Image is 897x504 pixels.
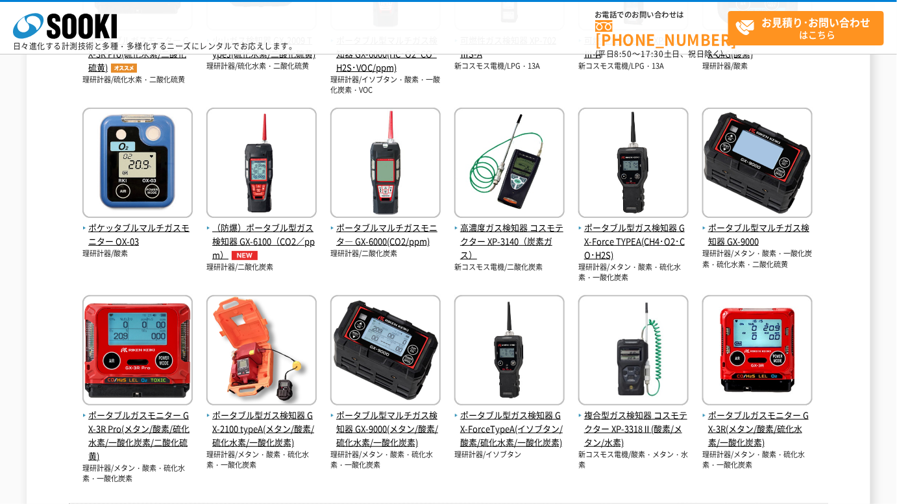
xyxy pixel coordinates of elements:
[82,208,193,248] a: ポケッタブルマルチガスモニター OX-03
[595,11,728,19] span: お電話でのお問い合わせは
[702,61,813,72] p: 理研計器/酸素
[330,75,441,96] p: 理研計器/イソブタン・酸素・一酸化炭素・VOC
[578,262,689,283] p: 理研計器/メタン・酸素・硫化水素・一酸化炭素
[454,221,565,261] span: 高濃度ガス検知器 コスモテクター XP-3140（炭素ガス）
[82,463,193,485] p: 理研計器/メタン・酸素・硫化水素・一酸化炭素
[330,248,441,259] p: 理研計器/二酸化炭素
[702,450,813,471] p: 理研計器/メタン・酸素・硫化水素・一酸化炭素
[578,208,689,262] a: ポータブル型ガス検知器 GX-Force TYPEA(CH4･O2･CO･H2S)
[578,409,689,449] span: 複合型ガス検知器 コスモテクター XP-3318Ⅱ(酸素/メタン/水素)
[206,221,317,261] span: （防爆）ポータブル型ガス検知器 GX-6100（CO2／ppm）
[595,48,724,60] span: (平日 ～ 土日、祝日除く)
[702,295,813,409] img: GX-3R(メタン/酸素/硫化水素/一酸化炭素)
[82,75,193,86] p: 理研計器/硫化水素・二酸化硫黄
[206,262,317,273] p: 理研計器/二酸化炭素
[330,108,441,221] img: GX-6000(CO2/ppm)
[578,396,689,450] a: 複合型ガス検知器 コスモテクター XP-3318Ⅱ(酸素/メタン/水素)
[454,262,565,273] p: 新コスモス電機/二酸化炭素
[330,450,441,471] p: 理研計器/メタン・酸素・硫化水素・一酸化炭素
[82,409,193,462] span: ポータブルガスモニター GX-3R Pro(メタン/酸素/硫化水素/一酸化炭素/二酸化硫黄)
[206,396,317,450] a: ポータブル型ガス検知器 GX-2100 typeA(メタン/酸素/硫化水素/一酸化炭素)
[728,11,884,45] a: お見積り･お問い合わせはこちら
[735,12,883,44] span: はこちら
[454,108,565,221] img: XP-3140（炭素ガス）
[454,61,565,72] p: 新コスモス電機/LPG・13A
[578,221,689,261] span: ポータブル型ガス検知器 GX-Force TYPEA(CH4･O2･CO･H2S)
[454,208,565,262] a: 高濃度ガス検知器 コスモテクター XP-3140（炭素ガス）
[702,221,813,248] span: ポータブル型マルチガス検知器 GX-9000
[330,221,441,248] span: ポータブルマルチガスモニタ― GX-6000(CO2/ppm)
[82,248,193,259] p: 理研計器/酸素
[82,396,193,463] a: ポータブルガスモニター GX-3R Pro(メタン/酸素/硫化水素/一酸化炭素/二酸化硫黄)
[206,295,317,409] img: GX-2100 typeA(メタン/酸素/硫化水素/一酸化炭素)
[578,61,689,72] p: 新コスモス電機/LPG・13A
[702,208,813,248] a: ポータブル型マルチガス検知器 GX-9000
[82,108,193,221] img: OX-03
[206,208,317,262] a: （防爆）ポータブル型ガス検知器 GX-6100（CO2／ppm）NEW
[702,396,813,450] a: ポータブルガスモニター GX-3R(メタン/酸素/硫化水素/一酸化炭素)
[228,251,261,260] img: NEW
[578,108,689,221] img: GX-Force TYPEA(CH4･O2･CO･H2S)
[595,20,728,47] a: [PHONE_NUMBER]
[615,48,633,60] span: 8:50
[578,295,689,409] img: XP-3318Ⅱ(酸素/メタン/水素)
[454,396,565,450] a: ポータブル型ガス検知器 GX-ForceTypeA(イソブタン/酸素/硫化水素/一酸化炭素)
[206,61,317,72] p: 理研計器/硫化水素・二酸化硫黄
[454,409,565,449] span: ポータブル型ガス検知器 GX-ForceTypeA(イソブタン/酸素/硫化水素/一酸化炭素)
[82,295,193,409] img: GX-3R Pro(メタン/酸素/硫化水素/一酸化炭素/二酸化硫黄)
[454,450,565,461] p: 理研計器/イソブタン
[702,108,813,221] img: GX-9000
[578,450,689,471] p: 新コスモス電機/酸素・メタン・水素
[702,409,813,449] span: ポータブルガスモニター GX-3R(メタン/酸素/硫化水素/一酸化炭素)
[330,409,441,449] span: ポータブル型マルチガス検知器 GX-9000(メタン/酸素/硫化水素/一酸化炭素)
[206,409,317,449] span: ポータブル型ガス検知器 GX-2100 typeA(メタン/酸素/硫化水素/一酸化炭素)
[641,48,664,60] span: 17:30
[82,221,193,248] span: ポケッタブルマルチガスモニター OX-03
[454,295,565,409] img: GX-ForceTypeA(イソブタン/酸素/硫化水素/一酸化炭素)
[330,396,441,450] a: ポータブル型マルチガス検知器 GX-9000(メタン/酸素/硫化水素/一酸化炭素)
[108,64,140,73] img: オススメ
[330,208,441,248] a: ポータブルマルチガスモニタ― GX-6000(CO2/ppm)
[13,42,297,50] p: 日々進化する計測技術と多種・多様化するニーズにレンタルでお応えします。
[702,248,813,270] p: 理研計器/メタン・酸素・一酸化炭素・硫化水素・二酸化硫黄
[206,450,317,471] p: 理研計器/メタン・酸素・硫化水素・一酸化炭素
[330,295,441,409] img: GX-9000(メタン/酸素/硫化水素/一酸化炭素)
[762,14,871,30] strong: お見積り･お問い合わせ
[206,108,317,221] img: GX-6100（CO2／ppm）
